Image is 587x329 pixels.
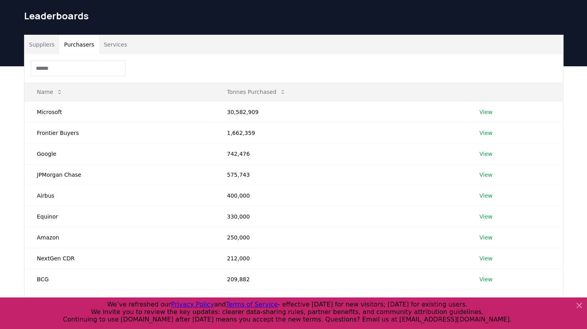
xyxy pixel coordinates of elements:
[24,248,214,269] td: NextGen CDR
[214,185,467,206] td: 400,000
[24,290,214,310] td: SkiesFifty
[479,108,492,116] a: View
[479,150,492,158] a: View
[214,122,467,143] td: 1,662,359
[479,213,492,221] a: View
[24,143,214,164] td: Google
[24,164,214,185] td: JPMorgan Chase
[479,234,492,241] a: View
[221,84,292,100] button: Tonnes Purchased
[24,185,214,206] td: Airbus
[99,35,132,54] button: Services
[24,101,214,122] td: Microsoft
[24,122,214,143] td: Frontier Buyers
[214,206,467,227] td: 330,000
[24,206,214,227] td: Equinor
[214,164,467,185] td: 575,743
[214,290,467,310] td: 200,000
[479,254,492,262] a: View
[214,227,467,248] td: 250,000
[479,296,492,304] a: View
[24,269,214,290] td: BCG
[24,9,563,22] h1: Leaderboards
[24,227,214,248] td: Amazon
[214,248,467,269] td: 212,000
[214,269,467,290] td: 209,882
[479,171,492,179] a: View
[214,143,467,164] td: 742,476
[479,275,492,283] a: View
[24,35,60,54] button: Suppliers
[479,192,492,200] a: View
[214,101,467,122] td: 30,582,909
[59,35,99,54] button: Purchasers
[31,84,69,100] button: Name
[479,129,492,137] a: View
